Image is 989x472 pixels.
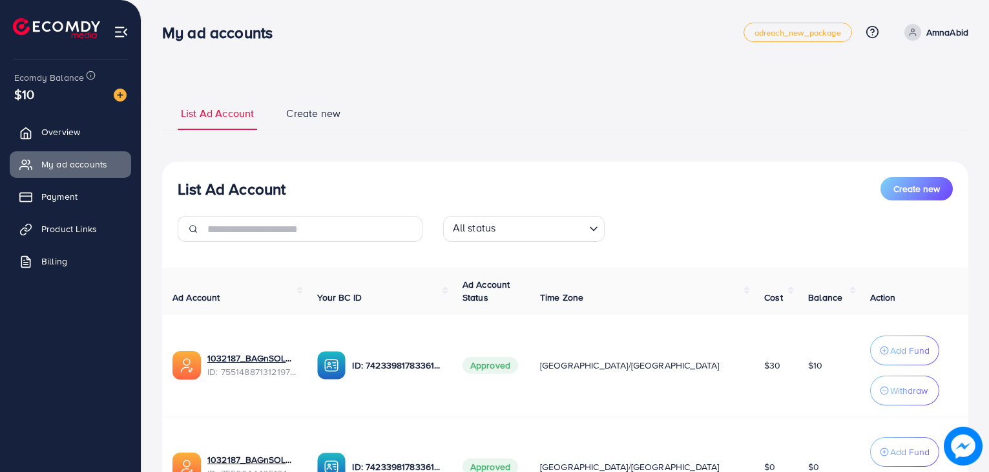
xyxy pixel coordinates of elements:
[890,343,930,358] p: Add Fund
[286,106,340,121] span: Create new
[808,359,822,372] span: $10
[463,357,518,374] span: Approved
[178,180,286,198] h3: List Ad Account
[317,351,346,380] img: ic-ba-acc.ded83a64.svg
[764,291,783,304] span: Cost
[207,453,297,466] a: 1032187_BAGnSOLE_1758021504528
[41,222,97,235] span: Product Links
[10,119,131,145] a: Overview
[890,383,928,398] p: Withdraw
[114,89,127,102] img: image
[764,359,780,372] span: $30
[41,255,67,268] span: Billing
[10,248,131,274] a: Billing
[880,177,953,200] button: Create new
[181,106,254,121] span: List Ad Account
[41,190,78,203] span: Payment
[540,291,583,304] span: Time Zone
[499,219,583,239] input: Search for option
[450,218,499,239] span: All status
[944,427,983,466] img: image
[870,376,939,405] button: Withdraw
[14,71,84,84] span: Ecomdy Balance
[162,23,283,42] h3: My ad accounts
[870,437,939,467] button: Add Fund
[207,365,297,378] span: ID: 7551488713121972240
[890,444,930,460] p: Add Fund
[172,291,220,304] span: Ad Account
[443,216,605,242] div: Search for option
[10,151,131,177] a: My ad accounts
[352,358,441,373] p: ID: 7423398178336194577
[13,18,100,38] img: logo
[41,158,107,171] span: My ad accounts
[41,125,80,138] span: Overview
[808,291,842,304] span: Balance
[207,352,297,365] a: 1032187_BAGnSOLE_1758218007813
[893,182,940,195] span: Create new
[114,25,129,39] img: menu
[207,352,297,378] div: <span class='underline'>1032187_BAGnSOLE_1758218007813</span></br>7551488713121972240
[463,278,510,304] span: Ad Account Status
[172,351,201,380] img: ic-ads-acc.e4c84228.svg
[540,359,720,372] span: [GEOGRAPHIC_DATA]/[GEOGRAPHIC_DATA]
[870,291,896,304] span: Action
[744,23,852,42] a: adreach_new_package
[755,28,841,37] span: adreach_new_package
[10,216,131,242] a: Product Links
[870,336,939,365] button: Add Fund
[317,291,362,304] span: Your BC ID
[10,184,131,209] a: Payment
[14,85,34,103] span: $10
